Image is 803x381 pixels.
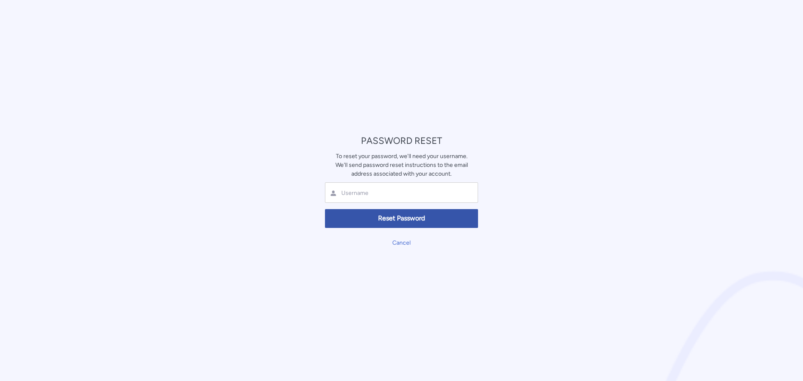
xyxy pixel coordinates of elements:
[325,152,478,178] div: To reset your password, we'll need your username. We'll send password reset instructions to the e...
[392,239,411,246] a: Cancel
[361,135,442,146] span: PASSWORD RESET
[325,209,478,228] button: Reset Password
[340,189,440,197] input: Username
[330,214,473,223] span: Reset Password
